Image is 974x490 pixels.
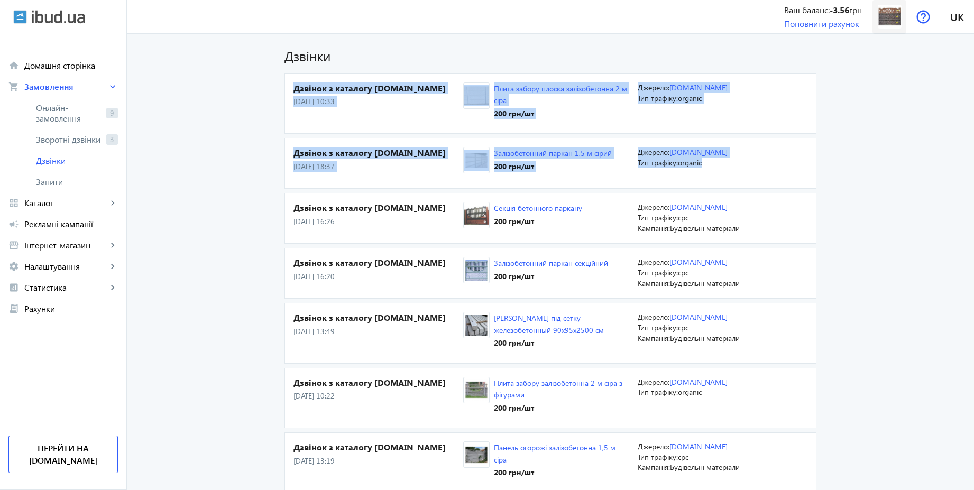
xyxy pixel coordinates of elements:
a: Залізобетонний паркан 1,5 м сірий [494,148,612,158]
span: Джерело: [638,147,669,157]
p: [DATE] 16:20 [293,271,463,282]
mat-icon: keyboard_arrow_right [107,261,118,272]
span: Тип трафіку: [638,452,678,462]
span: Онлайн-замовлення [36,103,102,124]
img: ibud_text.svg [32,10,85,24]
h4: Дзвінок з каталогу [DOMAIN_NAME] [293,82,463,94]
a: Плита забору плоска залізобетонна 2 м сіра [494,84,627,105]
span: Джерело: [638,202,669,212]
span: organic [678,158,702,168]
span: Інтернет-магазин [24,240,107,251]
div: 200 грн /шт [494,338,629,348]
span: Тип трафіку: [638,93,678,103]
a: [DOMAIN_NAME] [669,82,728,93]
span: Замовлення [24,81,107,92]
div: 200 грн /шт [494,216,582,227]
a: Перейти на [DOMAIN_NAME] [8,436,118,473]
p: [DATE] 13:49 [293,326,463,337]
h4: Дзвінок з каталогу [DOMAIN_NAME] [293,312,463,323]
span: Тип трафіку: [638,267,678,278]
div: 200 грн /шт [494,403,629,413]
span: Каталог [24,198,107,208]
span: Джерело: [638,82,669,93]
div: 200 грн /шт [494,161,612,172]
span: Тип трафіку: [638,387,678,397]
span: cpc [678,267,688,278]
span: Дзвінки [36,155,118,166]
h4: Дзвінок з каталогу [DOMAIN_NAME] [293,377,463,389]
span: Тип трафіку: [638,158,678,168]
mat-icon: receipt_long [8,303,19,314]
img: 1416733016-14000701982-zabory-s.s.-fotohtml77fe57cd.jpg [464,150,489,171]
span: Кампанія: [638,462,670,472]
span: Будівельні матеріали [670,223,740,233]
h4: Дзвінок з каталогу [DOMAIN_NAME] [293,202,463,214]
mat-icon: campaign [8,219,19,229]
mat-icon: storefront [8,240,19,251]
mat-icon: keyboard_arrow_right [107,240,118,251]
p: [DATE] 10:22 [293,391,463,401]
span: cpc [678,212,688,223]
p: [DATE] 10:33 [293,96,463,107]
b: -3.56 [830,4,849,15]
p: [DATE] 16:26 [293,216,463,227]
p: [DATE] 18:37 [293,161,463,172]
h1: Дзвінки [284,47,816,65]
img: 5e060871880c74167-7_(7).jpg [464,85,489,107]
mat-icon: keyboard_arrow_right [107,198,118,208]
a: [PERSON_NAME] під сетку железобетонный 90х95х2500 см [494,313,604,335]
span: cpc [678,452,688,462]
mat-icon: shopping_cart [8,81,19,92]
span: cpc [678,322,688,332]
span: 9 [106,108,118,118]
a: Залізобетонний паркан секційний [494,258,608,268]
a: [DOMAIN_NAME] [669,441,728,451]
img: 5b5724bbce24d3117-15324376911-1416733014-1400069287-0aa14d.jpg [878,5,902,29]
mat-icon: keyboard_arrow_right [107,282,118,293]
div: 200 грн /шт [494,467,629,478]
mat-icon: grid_view [8,198,19,208]
img: ibud.svg [13,10,27,24]
mat-icon: keyboard_arrow_right [107,81,118,92]
span: Рекламні кампанії [24,219,118,229]
a: Секція бетонного паркану [494,203,582,213]
span: Кампанія: [638,278,670,288]
a: Поповнити рахунок [784,18,859,29]
span: Рахунки [24,303,118,314]
a: Плита забору залізобетонна 2 м сіра з фігурами [494,378,622,400]
span: Налаштування [24,261,107,272]
a: [DOMAIN_NAME] [669,377,728,387]
p: [DATE] 13:19 [293,456,463,466]
a: [DOMAIN_NAME] [669,147,728,157]
span: Тип трафіку: [638,322,678,332]
span: Будівельні матеріали [670,462,740,472]
a: [DOMAIN_NAME] [669,257,728,267]
a: [DOMAIN_NAME] [669,202,728,212]
span: Джерело: [638,312,669,322]
span: Запити [36,177,118,187]
img: 5e86fd35da7339680-vinogradnye-stolbiki-photo-bca4.jpg [464,315,489,336]
img: 1416733014-1400069285-0bc4a4.jpg [464,205,489,226]
span: Статистика [24,282,107,293]
img: 1416718588-14008307718-11.jpeg [464,260,489,281]
img: help.svg [916,10,930,24]
span: Зворотні дзвінки [36,134,102,145]
span: Джерело: [638,377,669,387]
h4: Дзвінок з каталогу [DOMAIN_NAME] [293,441,463,453]
img: 1416733017-14000702556-zabory-s.s.-fotohtmlm58f7e85d.jpg [464,444,489,466]
span: Тип трафіку: [638,212,678,223]
span: Джерело: [638,441,669,451]
span: organic [678,93,702,103]
mat-icon: home [8,60,19,71]
h4: Дзвінок з каталогу [DOMAIN_NAME] [293,147,463,159]
img: 5e9876652dd729760-5e01e3eeb35996913-viber_idddmage_(1).jpg [464,379,489,401]
span: Будівельні матеріали [670,333,740,343]
div: Ваш баланс: грн [784,4,862,16]
span: Будівельні матеріали [670,278,740,288]
span: Кампанія: [638,223,670,233]
span: 3 [106,134,118,145]
a: [DOMAIN_NAME] [669,312,728,322]
span: Домашня сторінка [24,60,118,71]
div: 200 грн /шт [494,271,608,282]
span: organic [678,387,702,397]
